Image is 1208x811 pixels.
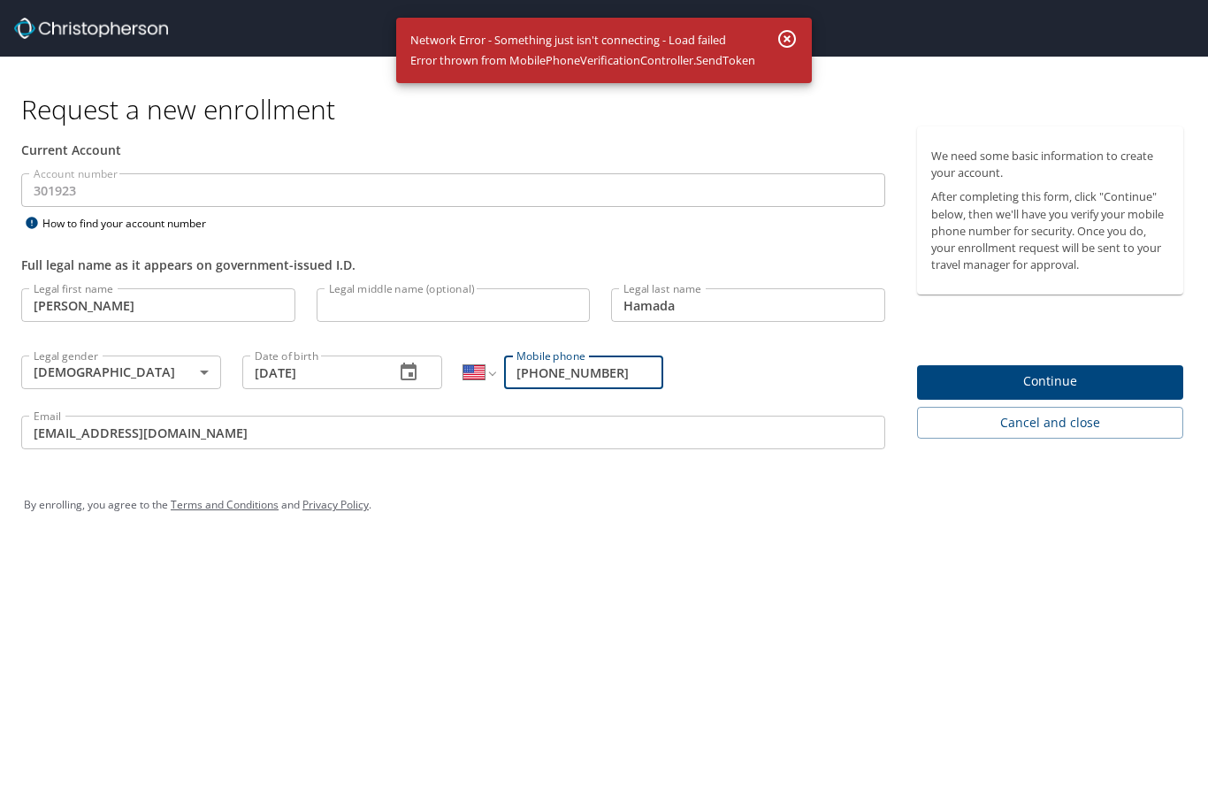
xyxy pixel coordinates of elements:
p: After completing this form, click "Continue" below, then we'll have you verify your mobile phone ... [931,188,1170,273]
span: Cancel and close [931,412,1170,434]
span: Continue [931,371,1170,393]
button: Continue [917,365,1184,400]
div: Current Account [21,141,885,159]
a: Privacy Policy [302,497,369,512]
div: Full legal name as it appears on government-issued I.D. [21,256,885,274]
img: cbt logo [14,18,168,39]
input: MM/DD/YYYY [242,356,380,389]
input: Enter phone number [504,356,663,389]
div: [DEMOGRAPHIC_DATA] [21,356,221,389]
p: We need some basic information to create your account. [931,148,1170,181]
div: Network Error - Something just isn't connecting - Load failed Error thrown from MobilePhoneVerifi... [410,23,755,78]
div: How to find your account number [21,212,242,234]
h1: Request a new enrollment [21,92,1197,126]
button: Cancel and close [917,407,1184,440]
a: Terms and Conditions [171,497,279,512]
div: By enrolling, you agree to the and . [24,483,1184,527]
